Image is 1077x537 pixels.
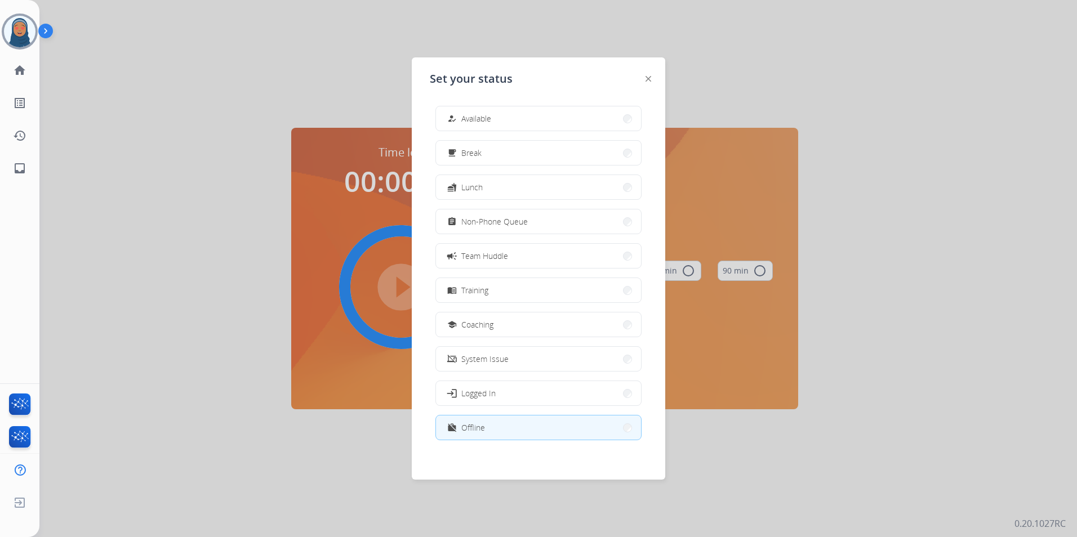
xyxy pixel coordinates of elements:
span: Break [461,147,482,159]
mat-icon: history [13,129,26,142]
button: Team Huddle [436,244,641,268]
span: Offline [461,422,485,433]
mat-icon: fastfood [447,182,457,192]
span: Training [461,284,488,296]
p: 0.20.1027RC [1014,517,1066,530]
mat-icon: campaign [446,250,457,261]
mat-icon: free_breakfast [447,148,457,158]
span: Available [461,113,491,124]
mat-icon: login [446,387,457,399]
span: Logged In [461,387,496,399]
span: Set your status [430,71,513,87]
button: Offline [436,415,641,440]
span: System Issue [461,353,509,365]
img: avatar [4,16,35,47]
mat-icon: phonelink_off [447,354,457,364]
mat-icon: home [13,64,26,77]
mat-icon: assignment [447,217,457,226]
button: Lunch [436,175,641,199]
mat-icon: menu_book [447,285,457,295]
button: Non-Phone Queue [436,209,641,234]
mat-icon: list_alt [13,96,26,110]
span: Team Huddle [461,250,508,262]
span: Non-Phone Queue [461,216,528,227]
button: Available [436,106,641,131]
button: Logged In [436,381,641,405]
mat-icon: how_to_reg [447,114,457,123]
span: Lunch [461,181,483,193]
img: close-button [646,76,651,82]
button: System Issue [436,347,641,371]
span: Coaching [461,319,493,330]
button: Break [436,141,641,165]
button: Training [436,278,641,302]
mat-icon: school [447,320,457,329]
mat-icon: work_off [447,423,457,432]
mat-icon: inbox [13,162,26,175]
button: Coaching [436,312,641,337]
